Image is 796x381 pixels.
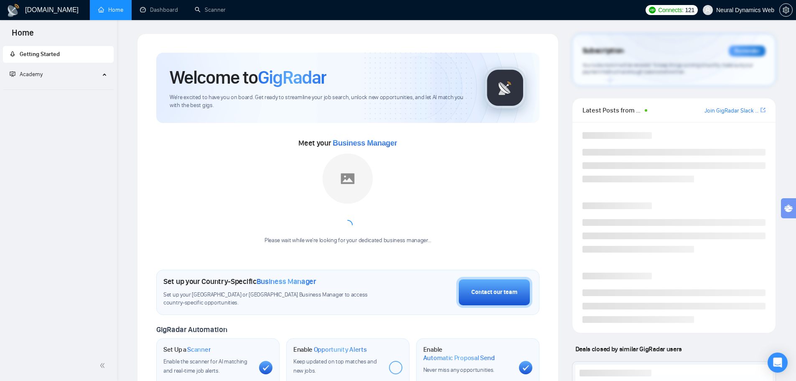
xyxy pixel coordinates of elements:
span: Enable the scanner for AI matching and real-time job alerts. [163,358,247,374]
span: Academy [20,71,43,78]
a: setting [779,7,793,13]
span: Business Manager [333,139,397,147]
span: rocket [10,51,15,57]
span: user [705,7,711,13]
button: Contact our team [456,277,532,308]
span: Latest Posts from the GigRadar Community [582,105,642,115]
span: Your subscription will be renewed. To keep things running smoothly, make sure your payment method... [582,62,753,75]
a: searchScanner [195,6,226,13]
div: Reminder [729,46,765,56]
span: GigRadar [258,66,326,89]
span: Scanner [187,345,211,354]
span: Meet your [298,138,397,148]
span: GigRadar Automation [156,325,227,334]
span: setting [780,7,792,13]
span: Keep updated on top matches and new jobs. [293,358,377,374]
span: Business Manager [257,277,316,286]
img: gigradar-logo.png [484,67,526,109]
li: Academy Homepage [3,86,114,92]
img: logo [7,4,20,17]
div: Please wait while we're looking for your dedicated business manager... [259,237,436,245]
span: Home [5,27,41,44]
span: 121 [685,5,694,15]
span: Set up your [GEOGRAPHIC_DATA] or [GEOGRAPHIC_DATA] Business Manager to access country-specific op... [163,291,385,307]
span: Connects: [658,5,683,15]
span: We're excited to have you on board. Get ready to streamline your job search, unlock new opportuni... [170,94,471,110]
span: Never miss any opportunities. [423,366,494,373]
a: homeHome [98,6,123,13]
img: placeholder.png [323,153,373,204]
span: Deals closed by similar GigRadar users [572,342,685,356]
a: Join GigRadar Slack Community [704,106,759,115]
span: Subscription [582,44,624,58]
span: Opportunity Alerts [314,345,367,354]
button: setting [779,3,793,17]
span: export [760,107,765,113]
span: loading [343,220,353,230]
img: upwork-logo.png [649,7,656,13]
h1: Set Up a [163,345,211,354]
h1: Enable [293,345,367,354]
h1: Set up your Country-Specific [163,277,316,286]
div: Open Intercom Messenger [768,353,788,373]
span: double-left [99,361,108,370]
a: dashboardDashboard [140,6,178,13]
a: export [760,106,765,114]
span: fund-projection-screen [10,71,15,77]
span: Academy [10,71,43,78]
h1: Welcome to [170,66,326,89]
span: Automatic Proposal Send [423,354,495,362]
li: Getting Started [3,46,114,63]
div: Contact our team [471,288,517,297]
span: Getting Started [20,51,60,58]
h1: Enable [423,345,512,362]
